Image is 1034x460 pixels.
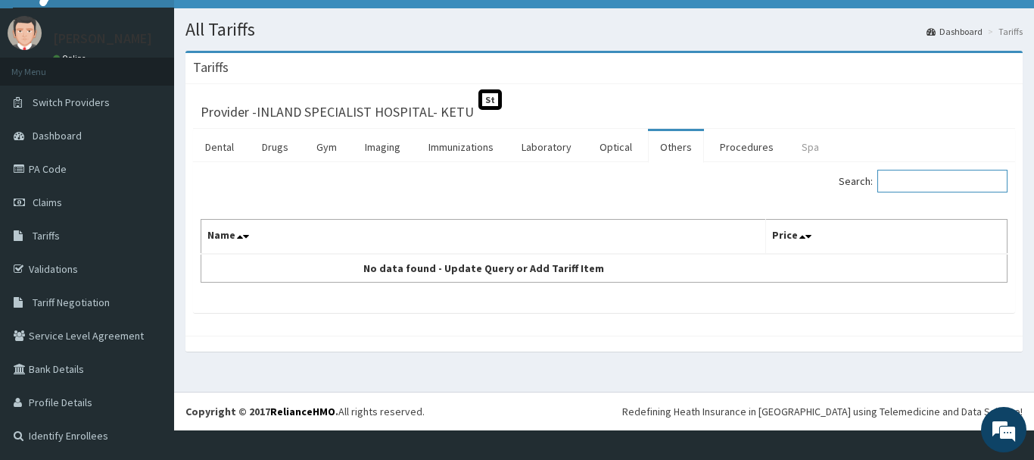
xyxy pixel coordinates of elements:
span: Tariff Negotiation [33,296,110,309]
footer: All rights reserved. [174,392,1034,430]
a: Immunizations [416,131,506,163]
a: Spa [790,131,831,163]
a: RelianceHMO [270,405,335,418]
div: Redefining Heath Insurance in [GEOGRAPHIC_DATA] using Telemedicine and Data Science! [622,404,1023,419]
span: Claims [33,196,62,209]
a: Gym [304,131,349,163]
label: Search: [839,170,1008,192]
img: User Image [8,16,42,50]
th: Price [765,220,1008,255]
span: Switch Providers [33,95,110,109]
a: Drugs [250,131,301,163]
div: Minimize live chat window [248,8,285,44]
a: Online [53,53,89,64]
a: Laboratory [509,131,584,163]
span: Tariffs [33,229,60,243]
h3: Provider - INLAND SPECIALIST HOSPITAL- KETU [201,105,474,119]
p: [PERSON_NAME] [53,32,152,45]
h1: All Tariffs [185,20,1023,39]
a: Dental [193,131,246,163]
strong: Copyright © 2017 . [185,405,338,418]
img: d_794563401_company_1708531726252_794563401 [28,76,61,114]
textarea: Type your message and hit 'Enter' [8,302,288,355]
td: No data found - Update Query or Add Tariff Item [201,254,766,283]
span: Dashboard [33,129,82,142]
th: Name [201,220,766,255]
a: Optical [587,131,644,163]
a: Imaging [353,131,413,163]
input: Search: [877,170,1008,192]
li: Tariffs [984,25,1023,38]
a: Procedures [708,131,786,163]
a: Others [648,131,704,163]
a: Dashboard [927,25,983,38]
span: St [478,89,502,110]
h3: Tariffs [193,61,229,74]
span: We're online! [88,135,209,288]
div: Chat with us now [79,85,254,105]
